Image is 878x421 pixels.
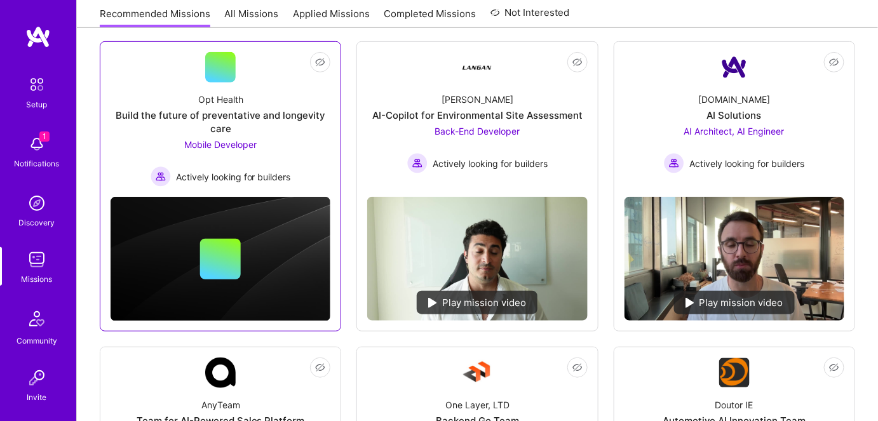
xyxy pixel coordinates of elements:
i: icon EyeClosed [829,57,839,67]
i: icon EyeClosed [315,363,325,373]
div: Notifications [15,157,60,170]
a: Opt HealthBuild the future of preventative and longevity careMobile Developer Actively looking fo... [111,52,330,187]
a: Not Interested [490,5,570,28]
img: Invite [24,365,50,391]
div: AnyTeam [201,398,240,411]
img: bell [24,131,50,157]
div: Opt Health [198,93,243,106]
i: icon EyeClosed [572,57,583,67]
img: play [428,298,437,308]
div: AI-Copilot for Environmental Site Assessment [372,109,583,122]
div: Invite [27,391,47,404]
span: Actively looking for builders [433,157,548,170]
div: One Layer, LTD [445,398,510,411]
div: Doutor IE [715,398,753,411]
a: All Missions [225,7,279,28]
span: AI Architect, AI Engineer [684,126,785,137]
i: icon EyeClosed [829,363,839,373]
img: Company Logo [205,358,236,388]
span: Actively looking for builders [176,170,291,184]
div: [PERSON_NAME] [442,93,513,106]
a: Company Logo[DOMAIN_NAME]AI SolutionsAI Architect, AI Engineer Actively looking for buildersActiv... [625,52,844,187]
span: Mobile Developer [184,139,257,150]
div: AI Solutions [707,109,762,122]
img: cover [111,197,330,321]
a: Applied Missions [293,7,370,28]
div: [DOMAIN_NAME] [698,93,770,106]
a: Company Logo[PERSON_NAME]AI-Copilot for Environmental Site AssessmentBack-End Developer Actively ... [367,52,587,187]
div: Build the future of preventative and longevity care [111,109,330,135]
img: No Mission [367,197,587,321]
img: Actively looking for builders [407,153,428,173]
img: Company Logo [462,52,492,83]
img: Actively looking for builders [664,153,684,173]
div: Play mission video [674,291,795,314]
a: Completed Missions [384,7,476,28]
img: setup [24,71,50,98]
img: No Mission [625,197,844,321]
div: Missions [22,272,53,286]
i: icon EyeClosed [315,57,325,67]
a: Recommended Missions [100,7,210,28]
img: Actively looking for builders [151,166,171,187]
img: Company Logo [719,52,750,83]
div: Play mission video [417,291,537,314]
div: Community [17,334,57,347]
span: Back-End Developer [435,126,520,137]
img: teamwork [24,247,50,272]
img: discovery [24,190,50,216]
img: Company Logo [719,358,750,387]
div: Discovery [19,216,55,229]
img: logo [25,25,51,48]
img: Community [22,304,52,334]
i: icon EyeClosed [572,363,583,373]
div: Setup [27,98,48,111]
span: 1 [39,131,50,142]
span: Actively looking for builders [689,157,804,170]
img: play [686,298,694,308]
img: Company Logo [462,358,492,388]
